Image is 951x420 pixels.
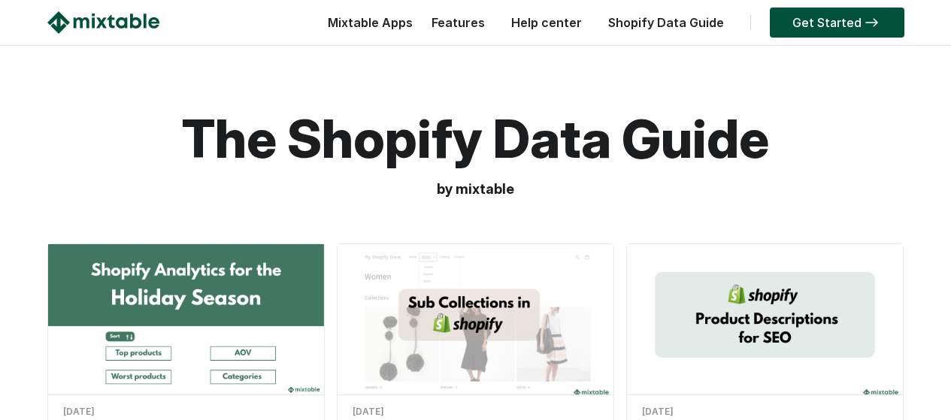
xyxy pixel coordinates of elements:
[320,11,413,41] div: Mixtable Apps
[862,18,882,27] img: arrow-right.svg
[601,15,731,30] a: Shopify Data Guide
[770,8,904,38] a: Get Started
[47,11,159,34] img: Mixtable logo
[504,15,589,30] a: Help center
[48,244,324,400] img: Shopify Analytics for the Holiday Season
[424,15,492,30] a: Features
[627,244,903,400] img: 6 Shopify Product Description Improvements for SEO
[338,244,613,400] img: Shopify Sub Collections: Create and Manage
